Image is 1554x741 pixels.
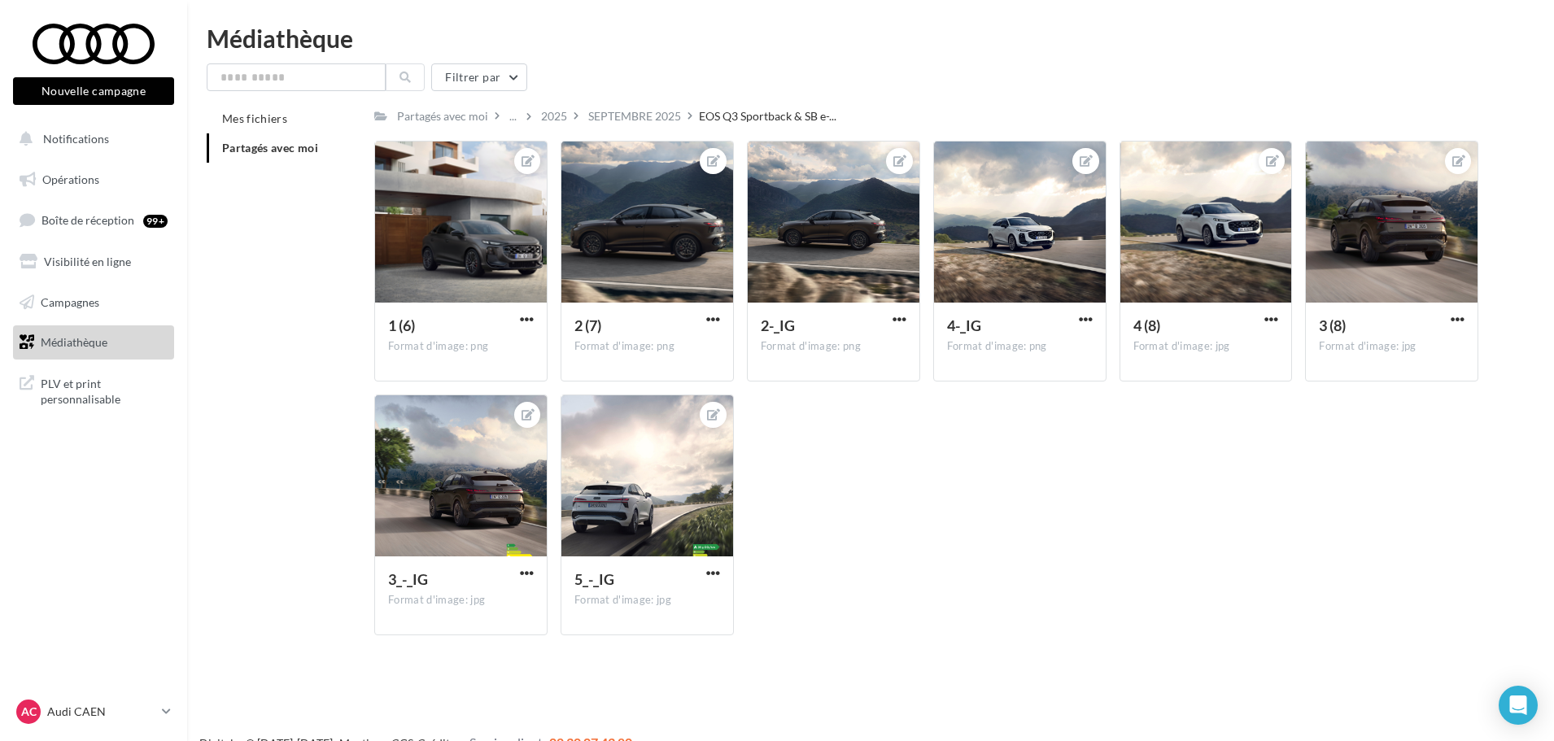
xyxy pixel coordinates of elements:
span: 3 (8) [1319,316,1346,334]
div: SEPTEMBRE 2025 [588,108,681,124]
span: 1 (6) [388,316,415,334]
span: 5_-_IG [574,570,614,588]
span: Partagés avec moi [222,141,318,155]
span: 2 (7) [574,316,601,334]
span: EOS Q3 Sportback & SB e-... [699,108,836,124]
div: 99+ [143,215,168,228]
span: Notifications [43,132,109,146]
div: Format d'image: jpg [1133,339,1279,354]
div: Open Intercom Messenger [1499,686,1538,725]
div: Format d'image: jpg [574,593,720,608]
div: ... [506,105,520,128]
button: Nouvelle campagne [13,77,174,105]
span: PLV et print personnalisable [41,373,168,408]
div: Format d'image: jpg [388,593,534,608]
div: 2025 [541,108,567,124]
span: 3_-_IG [388,570,428,588]
span: Opérations [42,172,99,186]
span: 2-_IG [761,316,795,334]
span: AC [21,704,37,720]
span: 4-_IG [947,316,981,334]
button: Notifications [10,122,171,156]
p: Audi CAEN [47,704,155,720]
span: Campagnes [41,294,99,308]
a: Médiathèque [10,325,177,360]
span: Visibilité en ligne [44,255,131,268]
span: Mes fichiers [222,111,287,125]
a: Opérations [10,163,177,197]
span: Médiathèque [41,335,107,349]
div: Partagés avec moi [397,108,488,124]
div: Format d'image: png [574,339,720,354]
span: 4 (8) [1133,316,1160,334]
a: Campagnes [10,286,177,320]
a: Visibilité en ligne [10,245,177,279]
a: Boîte de réception99+ [10,203,177,238]
button: Filtrer par [431,63,527,91]
div: Format d'image: png [761,339,906,354]
a: PLV et print personnalisable [10,366,177,414]
span: Boîte de réception [41,213,134,227]
div: Format d'image: png [388,339,534,354]
div: Médiathèque [207,26,1534,50]
div: Format d'image: png [947,339,1093,354]
div: Format d'image: jpg [1319,339,1465,354]
a: AC Audi CAEN [13,696,174,727]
